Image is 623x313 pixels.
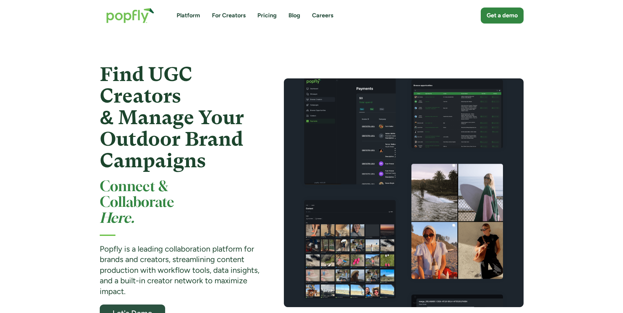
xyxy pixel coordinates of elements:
a: Pricing [257,11,277,20]
strong: Find UGC Creators & Manage Your Outdoor Brand Campaigns [100,63,244,172]
em: Here. [100,212,134,225]
a: Careers [312,11,333,20]
a: home [100,1,161,30]
h2: Connect & Collaborate [100,179,260,227]
strong: Popfly is a leading collaboration platform for brands and creators, streamlining content producti... [100,244,259,296]
a: Blog [288,11,300,20]
a: Platform [177,11,200,20]
a: Get a demo [481,8,524,24]
a: For Creators [212,11,246,20]
div: Get a demo [487,11,518,20]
